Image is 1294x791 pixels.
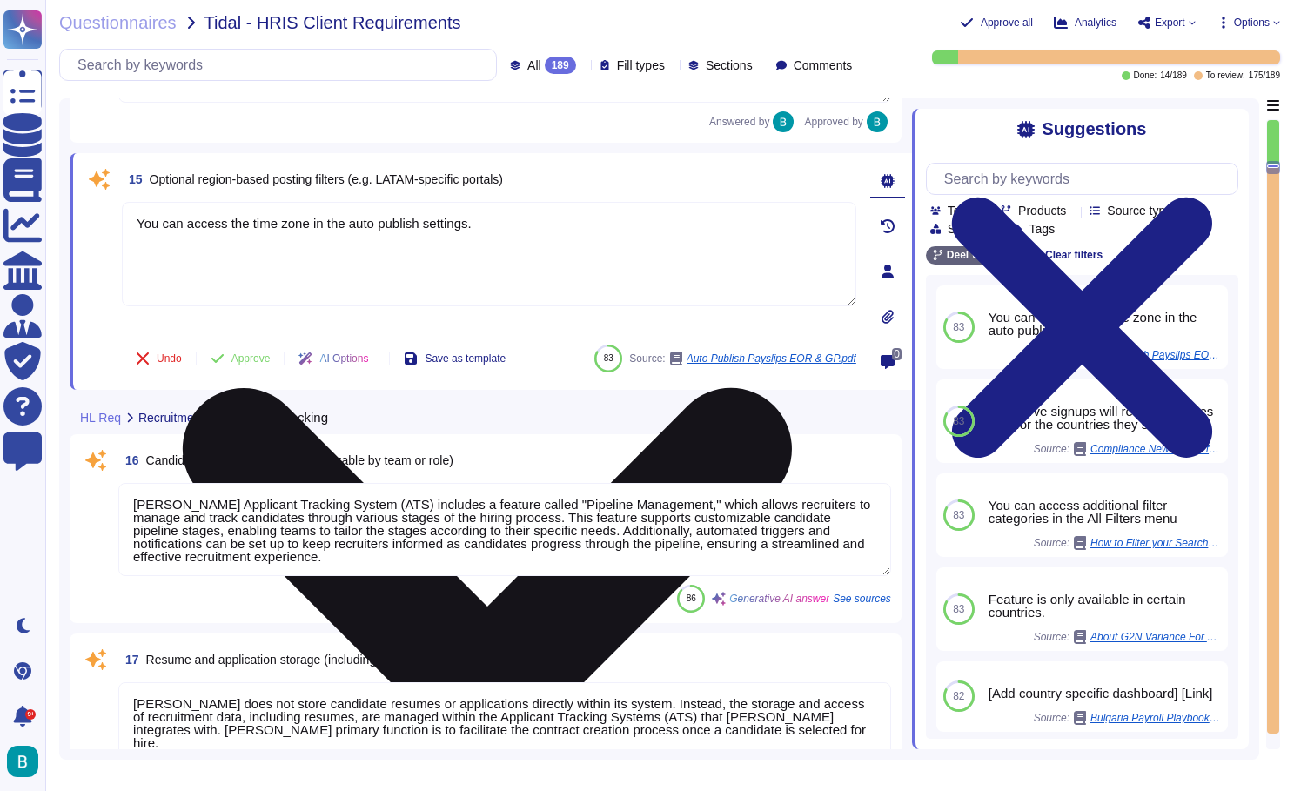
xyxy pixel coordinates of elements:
img: user [7,746,38,777]
span: Done: [1134,71,1157,80]
span: Questionnaires [59,14,177,31]
span: 82 [953,691,964,701]
span: 83 [953,322,964,332]
span: 0 [892,348,902,360]
input: Search by keywords [69,50,496,80]
textarea: You can access the time zone in the auto publish settings. [122,202,856,306]
span: 16 [118,454,139,466]
span: Answered by [709,117,769,127]
input: Search by keywords [935,164,1237,194]
span: Approved by [804,117,862,127]
span: To review: [1206,71,1245,80]
span: 83 [953,510,964,520]
span: Fill types [617,59,665,71]
span: Tidal - HRIS Client Requirements [204,14,461,31]
button: Approve all [960,16,1033,30]
img: user [867,111,888,132]
div: [Add country specific dashboard] [Link] [989,687,1221,700]
span: Comments [794,59,853,71]
span: Source: [1034,536,1221,550]
span: How to Filter your Search Results in Open [PERSON_NAME].pdf [1090,538,1221,548]
span: 15 [122,173,143,185]
span: See sources [833,593,891,604]
div: 189 [545,57,576,74]
div: Feature is only available in certain countries. [989,593,1221,619]
span: Optional region-based posting filters (e.g. LATAM-specific portals) [150,172,503,186]
span: Sections [706,59,753,71]
span: Approve all [981,17,1033,28]
span: 83 [953,416,964,426]
button: user [3,742,50,781]
span: 175 / 189 [1249,71,1280,80]
span: 83 [953,604,964,614]
img: user [773,111,794,132]
span: Bulgaria Payroll Playbook.pdf [1090,713,1221,723]
span: Source: [1034,711,1221,725]
span: Export [1155,17,1185,28]
span: 17 [118,654,139,666]
span: All [527,59,541,71]
span: 83 [604,353,613,363]
span: Options [1234,17,1270,28]
button: Analytics [1054,16,1116,30]
textarea: [PERSON_NAME] Applicant Tracking System (ATS) includes a feature called "Pipeline Management," wh... [118,483,891,576]
span: 86 [687,593,696,603]
span: HL Req [80,412,121,424]
span: 14 / 189 [1160,71,1187,80]
div: 9+ [25,709,36,720]
span: Analytics [1075,17,1116,28]
span: Source: [1034,630,1221,644]
span: About G2N Variance For Accurate Invoicing.pdf [1090,632,1221,642]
